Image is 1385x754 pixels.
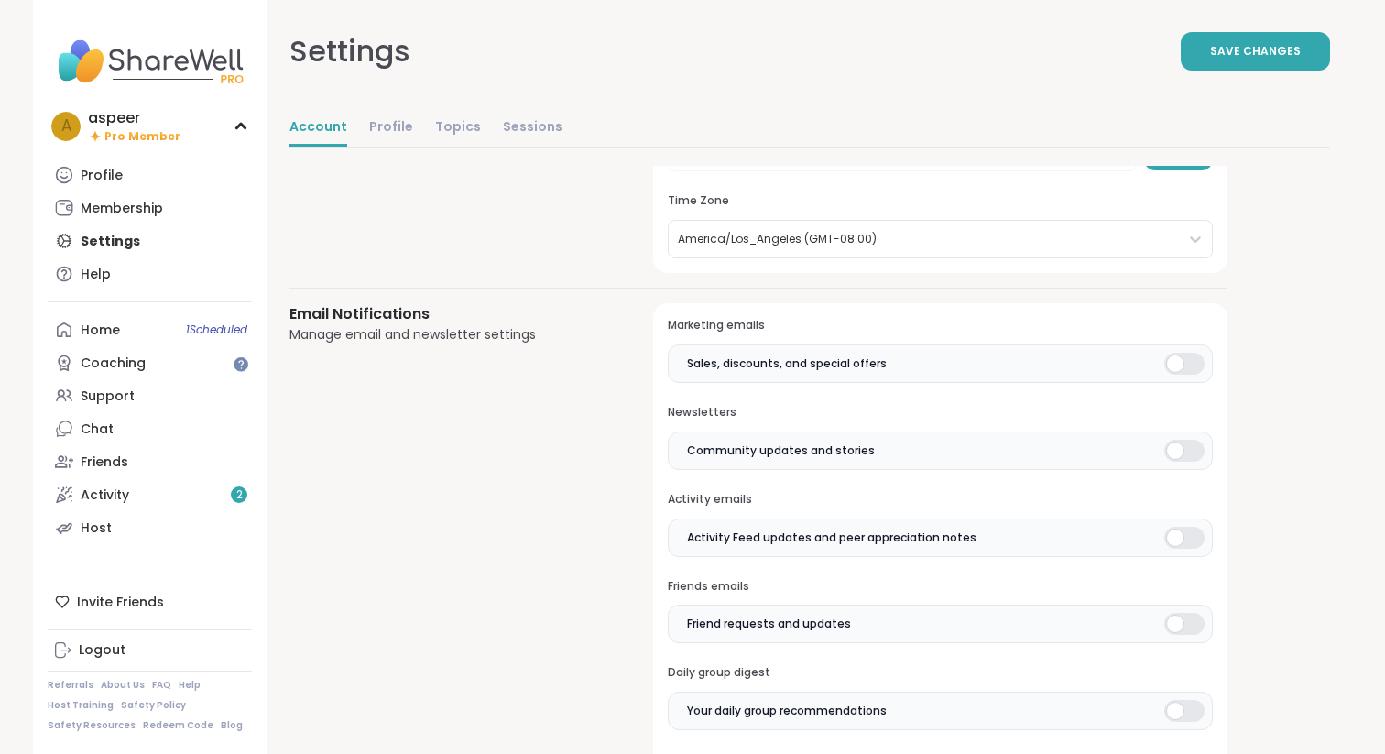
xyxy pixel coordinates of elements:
a: Redeem Code [143,719,213,732]
span: Community updates and stories [687,443,875,459]
div: Help [81,266,111,284]
span: Save Changes [1210,43,1301,60]
span: 1 Scheduled [186,322,247,337]
a: Host [48,511,252,544]
div: Settings [289,29,410,73]
a: Sessions [503,110,562,147]
span: a [61,115,71,138]
h3: Daily group digest [668,665,1213,681]
h3: Activity emails [668,492,1213,508]
a: Topics [435,110,481,147]
a: Chat [48,412,252,445]
a: Activity2 [48,478,252,511]
span: Friend requests and updates [687,616,851,632]
a: Logout [48,634,252,667]
span: Pro Member [104,129,180,145]
a: FAQ [152,679,171,692]
span: Activity Feed updates and peer appreciation notes [687,530,976,546]
div: Profile [81,167,123,185]
div: Friends [81,453,128,472]
span: 2 [236,487,243,503]
a: Coaching [48,346,252,379]
a: Host Training [48,699,114,712]
div: Home [81,322,120,340]
a: Friends [48,445,252,478]
div: Invite Friends [48,585,252,618]
a: Blog [221,719,243,732]
h3: Newsletters [668,405,1213,421]
a: Account [289,110,347,147]
a: Support [48,379,252,412]
iframe: Spotlight [234,357,248,372]
div: Chat [81,421,114,439]
a: Referrals [48,679,93,692]
img: ShareWell Nav Logo [48,29,252,93]
a: Help [48,257,252,290]
button: Save Changes [1181,32,1330,71]
div: Manage email and newsletter settings [289,325,609,344]
div: Membership [81,200,163,218]
a: Profile [48,158,252,191]
h3: Friends emails [668,579,1213,595]
a: Membership [48,191,252,224]
a: Help [179,679,201,692]
a: Home1Scheduled [48,313,252,346]
div: Coaching [81,355,146,373]
span: Sales, discounts, and special offers [687,355,887,372]
span: Your daily group recommendations [687,703,887,719]
div: Support [81,388,135,406]
a: Safety Policy [121,699,186,712]
h3: Marketing emails [668,318,1213,333]
div: Logout [79,641,125,660]
a: Safety Resources [48,719,136,732]
div: Activity [81,486,129,505]
h3: Time Zone [668,193,1213,209]
h3: Email Notifications [289,303,609,325]
div: Host [81,519,112,538]
a: About Us [101,679,145,692]
div: aspeer [88,108,180,128]
a: Profile [369,110,413,147]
